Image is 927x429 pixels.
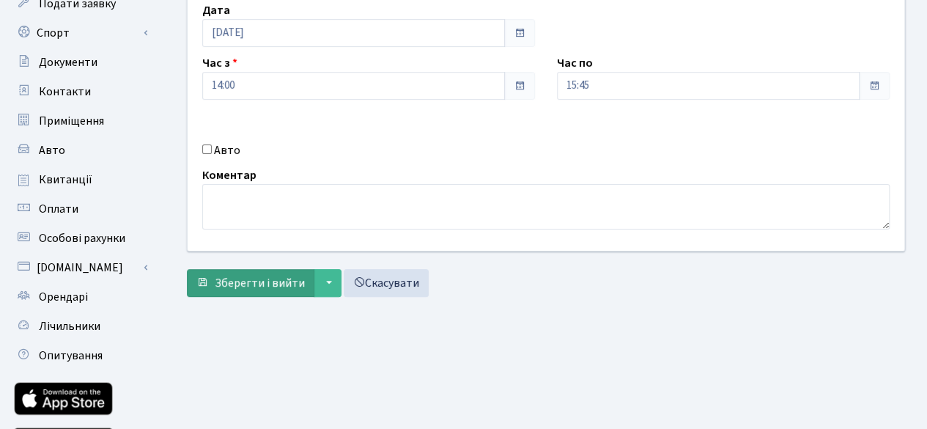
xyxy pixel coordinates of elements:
span: Авто [39,142,65,158]
a: Орендарі [7,282,154,312]
label: Авто [214,142,240,159]
button: Зберегти і вийти [187,269,314,297]
span: Оплати [39,201,78,217]
span: Приміщення [39,113,104,129]
label: Час по [557,54,593,72]
a: Опитування [7,341,154,370]
span: Лічильники [39,318,100,334]
span: Особові рахунки [39,230,125,246]
a: Приміщення [7,106,154,136]
label: Дата [202,1,230,19]
span: Орендарі [39,289,88,305]
a: Документи [7,48,154,77]
a: [DOMAIN_NAME] [7,253,154,282]
a: Скасувати [344,269,429,297]
span: Квитанції [39,172,92,188]
a: Оплати [7,194,154,224]
span: Зберегти і вийти [215,275,305,291]
span: Документи [39,54,97,70]
a: Лічильники [7,312,154,341]
a: Контакти [7,77,154,106]
span: Опитування [39,348,103,364]
a: Квитанції [7,165,154,194]
span: Контакти [39,84,91,100]
a: Особові рахунки [7,224,154,253]
a: Авто [7,136,154,165]
a: Спорт [7,18,154,48]
label: Коментар [202,166,256,184]
label: Час з [202,54,237,72]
